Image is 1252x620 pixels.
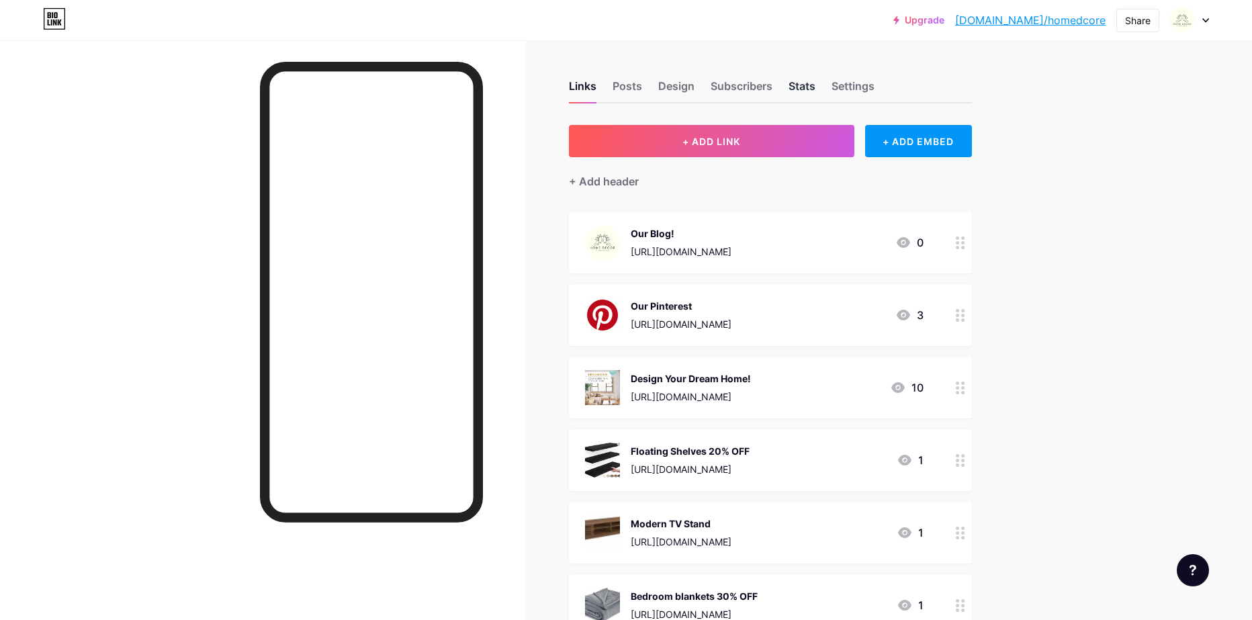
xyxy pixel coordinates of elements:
[631,390,751,404] div: [URL][DOMAIN_NAME]
[865,125,972,157] div: + ADD EMBED
[1169,7,1195,33] img: homedcore
[631,535,731,549] div: [URL][DOMAIN_NAME]
[631,245,731,259] div: [URL][DOMAIN_NAME]
[897,452,924,468] div: 1
[585,225,620,260] img: Our Blog!
[897,597,924,613] div: 1
[658,78,695,102] div: Design
[682,136,740,147] span: + ADD LINK
[569,125,854,157] button: + ADD LINK
[711,78,772,102] div: Subscribers
[631,226,731,240] div: Our Blog!
[585,515,620,550] img: Modern TV Stand
[789,78,815,102] div: Stats
[893,15,944,26] a: Upgrade
[631,371,751,386] div: Design Your Dream Home!
[631,589,758,603] div: Bedroom blankets 30% OFF
[897,525,924,541] div: 1
[1125,13,1151,28] div: Share
[631,299,731,313] div: Our Pinterest
[832,78,875,102] div: Settings
[890,380,924,396] div: 10
[569,78,596,102] div: Links
[613,78,642,102] div: Posts
[895,307,924,323] div: 3
[631,444,750,458] div: Floating Shelves 20% OFF
[585,370,620,405] img: Design Your Dream Home!
[895,234,924,251] div: 0
[631,317,731,331] div: [URL][DOMAIN_NAME]
[585,443,620,478] img: Floating Shelves 20% OFF
[585,298,620,333] img: Our Pinterest
[631,462,750,476] div: [URL][DOMAIN_NAME]
[631,517,731,531] div: Modern TV Stand
[955,12,1106,28] a: [DOMAIN_NAME]/homedcore
[569,173,639,189] div: + Add header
